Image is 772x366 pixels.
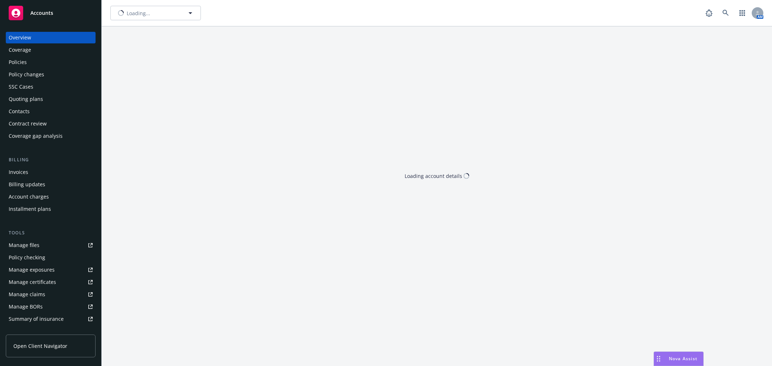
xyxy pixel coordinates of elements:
[6,301,96,312] a: Manage BORs
[6,203,96,215] a: Installment plans
[6,239,96,251] a: Manage files
[718,6,733,20] a: Search
[6,93,96,105] a: Quoting plans
[110,6,201,20] button: Loading...
[9,313,64,325] div: Summary of insurance
[9,239,39,251] div: Manage files
[6,130,96,142] a: Coverage gap analysis
[6,3,96,23] a: Accounts
[9,32,31,43] div: Overview
[9,118,47,129] div: Contract review
[6,313,96,325] a: Summary of insurance
[9,179,45,190] div: Billing updates
[6,32,96,43] a: Overview
[13,342,67,350] span: Open Client Navigator
[9,130,63,142] div: Coverage gap analysis
[6,166,96,178] a: Invoices
[9,44,31,56] div: Coverage
[6,118,96,129] a: Contract review
[6,252,96,263] a: Policy checking
[6,56,96,68] a: Policies
[127,9,150,17] span: Loading...
[669,356,697,362] span: Nova Assist
[9,69,44,80] div: Policy changes
[405,172,462,180] div: Loading account details
[9,264,55,276] div: Manage exposures
[6,289,96,300] a: Manage claims
[6,264,96,276] a: Manage exposures
[6,69,96,80] a: Policy changes
[9,203,51,215] div: Installment plans
[9,81,33,93] div: SSC Cases
[6,179,96,190] a: Billing updates
[9,276,56,288] div: Manage certificates
[6,106,96,117] a: Contacts
[9,56,27,68] div: Policies
[6,229,96,237] div: Tools
[6,44,96,56] a: Coverage
[9,252,45,263] div: Policy checking
[9,191,49,203] div: Account charges
[9,106,30,117] div: Contacts
[6,191,96,203] a: Account charges
[735,6,750,20] a: Switch app
[9,301,43,312] div: Manage BORs
[654,352,663,366] div: Drag to move
[702,6,716,20] a: Report a Bug
[30,10,53,16] span: Accounts
[654,352,704,366] button: Nova Assist
[6,276,96,288] a: Manage certificates
[9,93,43,105] div: Quoting plans
[9,289,45,300] div: Manage claims
[6,156,96,163] div: Billing
[9,166,28,178] div: Invoices
[6,81,96,93] a: SSC Cases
